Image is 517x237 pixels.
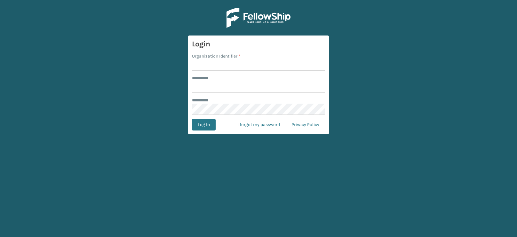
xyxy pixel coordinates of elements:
[192,53,240,59] label: Organization Identifier
[227,8,290,28] img: Logo
[286,119,325,130] a: Privacy Policy
[232,119,286,130] a: I forgot my password
[192,39,325,49] h3: Login
[192,119,216,130] button: Log In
